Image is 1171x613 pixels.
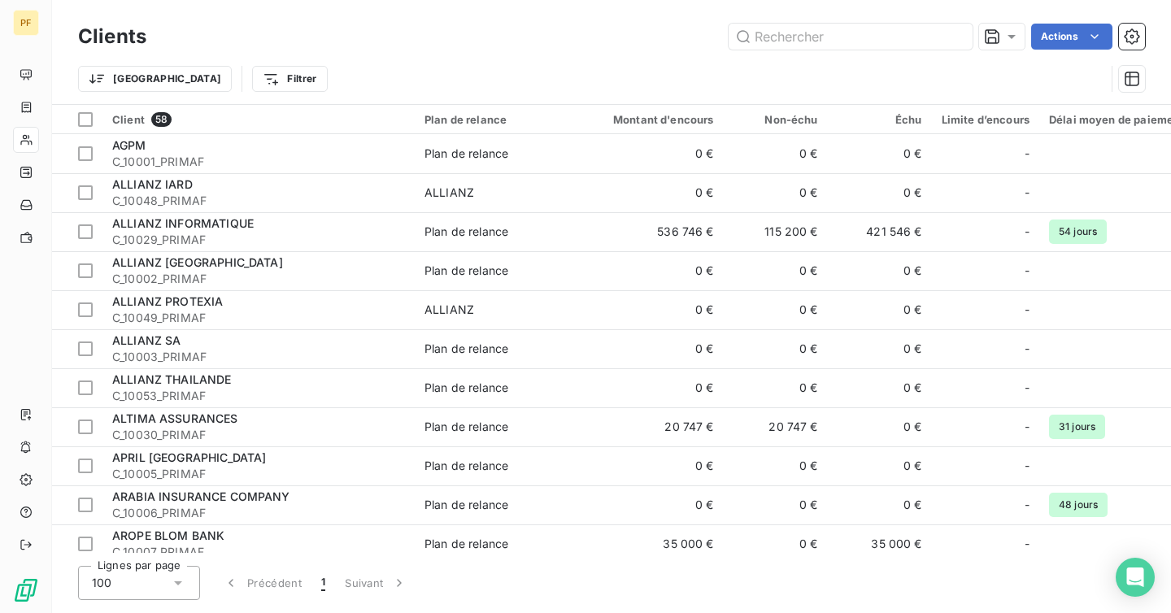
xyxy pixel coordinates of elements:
[321,575,325,591] span: 1
[724,446,828,485] td: 0 €
[1049,493,1108,517] span: 48 jours
[112,466,405,482] span: C_10005_PRIMAF
[112,177,193,191] span: ALLIANZ IARD
[1116,558,1155,597] div: Open Intercom Messenger
[584,485,724,524] td: 0 €
[424,536,508,552] div: Plan de relance
[424,224,508,240] div: Plan de relance
[78,66,232,92] button: [GEOGRAPHIC_DATA]
[424,458,508,474] div: Plan de relance
[724,524,828,563] td: 0 €
[724,134,828,173] td: 0 €
[828,134,932,173] td: 0 €
[584,251,724,290] td: 0 €
[734,113,818,126] div: Non-échu
[584,446,724,485] td: 0 €
[424,113,574,126] div: Plan de relance
[112,232,405,248] span: C_10029_PRIMAF
[942,113,1030,126] div: Limite d’encours
[828,173,932,212] td: 0 €
[828,368,932,407] td: 0 €
[724,329,828,368] td: 0 €
[112,255,283,269] span: ALLIANZ [GEOGRAPHIC_DATA]
[13,577,39,603] img: Logo LeanPay
[838,113,922,126] div: Échu
[724,485,828,524] td: 0 €
[112,450,266,464] span: APRIL [GEOGRAPHIC_DATA]
[724,173,828,212] td: 0 €
[112,427,405,443] span: C_10030_PRIMAF
[424,146,508,162] div: Plan de relance
[424,497,508,513] div: Plan de relance
[724,290,828,329] td: 0 €
[335,566,417,600] button: Suivant
[311,566,335,600] button: 1
[424,263,508,279] div: Plan de relance
[724,407,828,446] td: 20 747 €
[1025,263,1030,279] span: -
[1025,536,1030,552] span: -
[584,134,724,173] td: 0 €
[112,372,232,386] span: ALLIANZ THAILANDE
[252,66,327,92] button: Filtrer
[584,368,724,407] td: 0 €
[584,173,724,212] td: 0 €
[724,368,828,407] td: 0 €
[112,310,405,326] span: C_10049_PRIMAF
[594,113,714,126] div: Montant d'encours
[828,251,932,290] td: 0 €
[1025,497,1030,513] span: -
[151,112,172,127] span: 58
[1025,185,1030,201] span: -
[112,294,223,308] span: ALLIANZ PROTEXIA
[828,407,932,446] td: 0 €
[112,489,290,503] span: ARABIA INSURANCE COMPANY
[112,154,405,170] span: C_10001_PRIMAF
[112,113,145,126] span: Client
[1025,146,1030,162] span: -
[828,485,932,524] td: 0 €
[424,185,474,201] div: ALLIANZ
[729,24,973,50] input: Rechercher
[828,446,932,485] td: 0 €
[1025,419,1030,435] span: -
[1031,24,1112,50] button: Actions
[1049,220,1107,244] span: 54 jours
[424,380,508,396] div: Plan de relance
[1025,224,1030,240] span: -
[828,329,932,368] td: 0 €
[78,22,146,51] h3: Clients
[584,407,724,446] td: 20 747 €
[92,575,111,591] span: 100
[1025,302,1030,318] span: -
[112,271,405,287] span: C_10002_PRIMAF
[1025,458,1030,474] span: -
[112,333,181,347] span: ALLIANZ SA
[1025,380,1030,396] span: -
[584,212,724,251] td: 536 746 €
[1025,341,1030,357] span: -
[584,290,724,329] td: 0 €
[213,566,311,600] button: Précédent
[112,505,405,521] span: C_10006_PRIMAF
[112,138,146,152] span: AGPM
[13,10,39,36] div: PF
[584,329,724,368] td: 0 €
[828,212,932,251] td: 421 546 €
[112,349,405,365] span: C_10003_PRIMAF
[112,193,405,209] span: C_10048_PRIMAF
[424,302,474,318] div: ALLIANZ
[424,419,508,435] div: Plan de relance
[828,524,932,563] td: 35 000 €
[424,341,508,357] div: Plan de relance
[828,290,932,329] td: 0 €
[112,528,224,542] span: AROPE BLOM BANK
[724,212,828,251] td: 115 200 €
[112,411,238,425] span: ALTIMA ASSURANCES
[1049,415,1105,439] span: 31 jours
[112,388,405,404] span: C_10053_PRIMAF
[112,544,405,560] span: C_10007_PRIMAF
[724,251,828,290] td: 0 €
[584,524,724,563] td: 35 000 €
[112,216,254,230] span: ALLIANZ INFORMATIQUE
